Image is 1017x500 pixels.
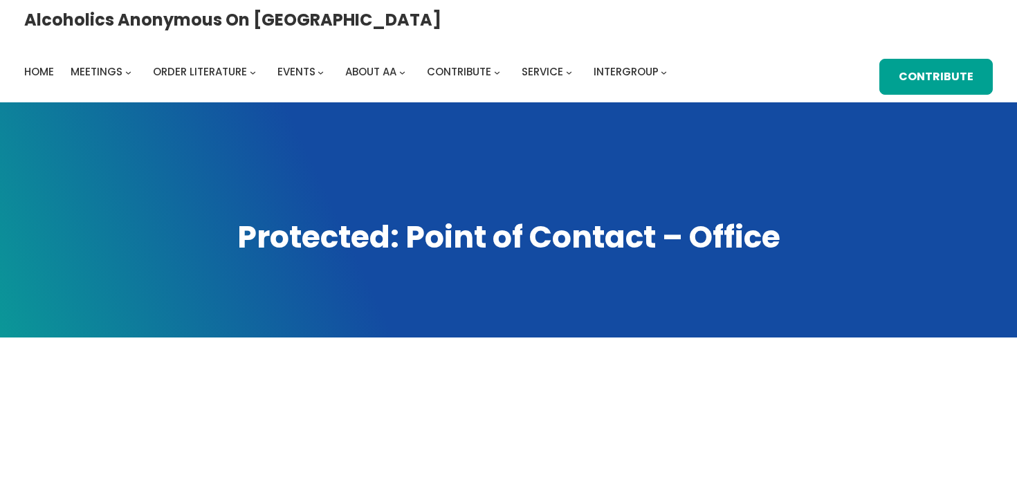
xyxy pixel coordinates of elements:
button: Contribute submenu [494,68,500,75]
button: Order Literature submenu [250,68,256,75]
a: About AA [345,62,396,82]
button: Events submenu [318,68,324,75]
h1: Protected: Point of Contact – Office [24,216,993,258]
button: About AA submenu [399,68,405,75]
a: Service [522,62,563,82]
a: Home [24,62,54,82]
span: Order Literature [153,64,247,79]
span: Intergroup [594,64,659,79]
span: Service [522,64,563,79]
a: Contribute [427,62,491,82]
span: Contribute [427,64,491,79]
button: Service submenu [566,68,572,75]
a: Events [277,62,315,82]
button: Intergroup submenu [661,68,667,75]
a: Meetings [71,62,122,82]
span: About AA [345,64,396,79]
a: Contribute [879,59,993,95]
a: Intergroup [594,62,659,82]
nav: Intergroup [24,62,672,82]
span: Events [277,64,315,79]
button: Meetings submenu [125,68,131,75]
span: Meetings [71,64,122,79]
a: Alcoholics Anonymous on [GEOGRAPHIC_DATA] [24,5,441,35]
span: Home [24,64,54,79]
